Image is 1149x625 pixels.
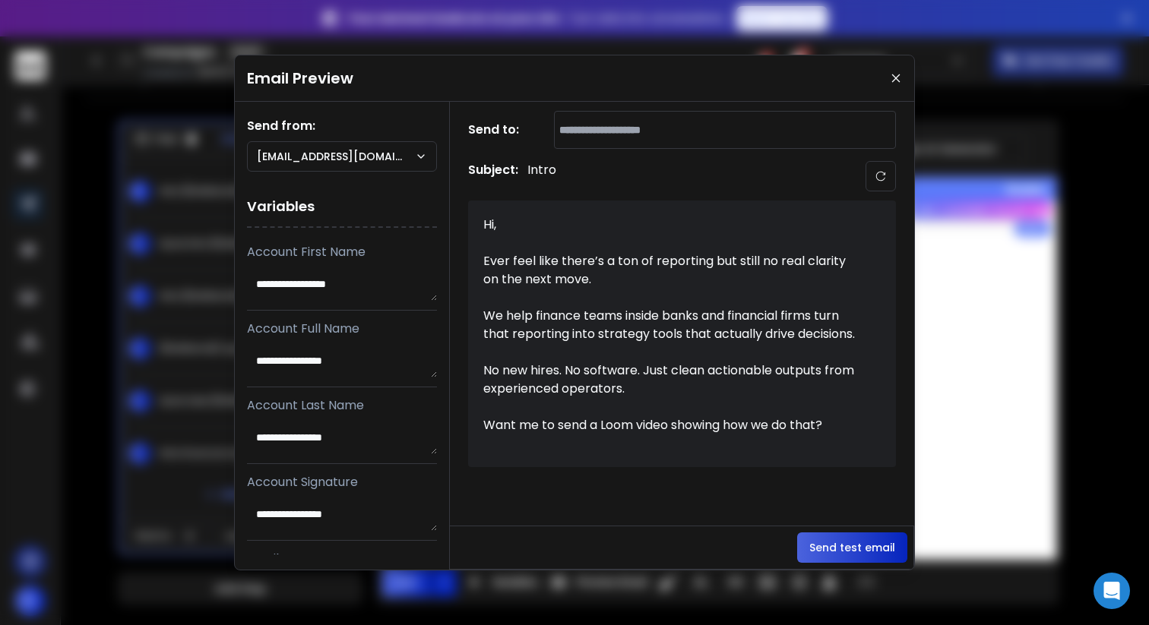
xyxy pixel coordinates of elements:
h1: Subject: [468,161,518,191]
p: Intro [527,161,556,191]
p: Account Full Name [247,320,437,338]
h1: Variables [247,187,437,228]
p: Email [247,550,437,568]
h1: Send to: [468,121,529,139]
p: Account Signature [247,473,437,491]
h1: Send from: [247,117,437,135]
p: Account First Name [247,243,437,261]
p: Account Last Name [247,396,437,415]
h1: Email Preview [247,68,353,89]
div: Hi, Ever feel like there’s a ton of reporting but still no real clarity on the next move. We help... [483,216,863,453]
p: [EMAIL_ADDRESS][DOMAIN_NAME] [257,149,415,164]
div: Open Intercom Messenger [1094,573,1130,609]
button: Send test email [797,532,907,563]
